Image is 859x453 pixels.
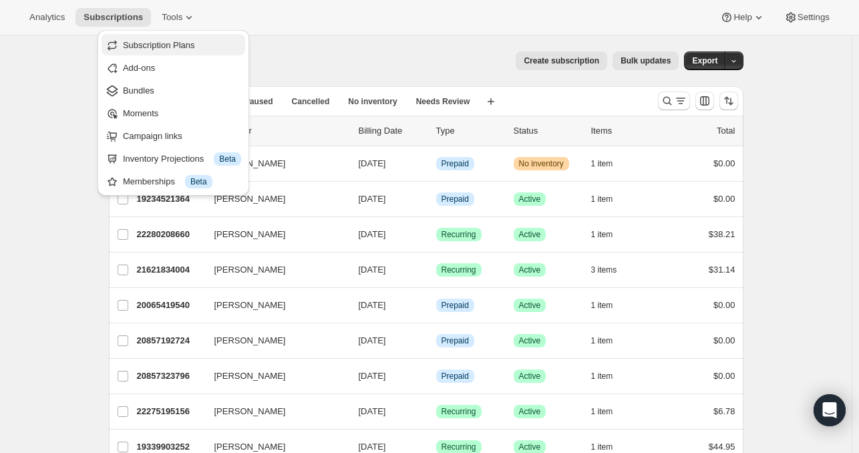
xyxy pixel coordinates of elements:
[137,299,204,312] p: 20065419540
[206,401,340,422] button: [PERSON_NAME]
[214,405,286,418] span: [PERSON_NAME]
[206,259,340,281] button: [PERSON_NAME]
[692,55,717,66] span: Export
[102,125,245,146] button: Campaign links
[102,102,245,124] button: Moments
[621,55,671,66] span: Bulk updates
[206,295,340,316] button: [PERSON_NAME]
[123,175,241,188] div: Memberships
[519,194,541,204] span: Active
[123,152,241,166] div: Inventory Projections
[695,92,714,110] button: Customize table column order and visibility
[442,300,469,311] span: Prepaid
[713,158,735,168] span: $0.00
[137,405,204,418] p: 22275195156
[519,406,541,417] span: Active
[519,158,564,169] span: No inventory
[214,228,286,241] span: [PERSON_NAME]
[102,148,245,169] button: Inventory Projections
[436,124,503,138] div: Type
[137,124,735,138] div: IDCustomerBilling DateTypeStatusItemsTotal
[519,265,541,275] span: Active
[442,158,469,169] span: Prepaid
[684,51,725,70] button: Export
[359,229,386,239] span: [DATE]
[292,96,330,107] span: Cancelled
[591,371,613,382] span: 1 item
[102,170,245,192] button: Memberships
[442,335,469,346] span: Prepaid
[162,12,182,23] span: Tools
[613,51,679,70] button: Bulk updates
[798,12,830,23] span: Settings
[206,365,340,387] button: [PERSON_NAME]
[123,63,155,73] span: Add-ons
[137,369,204,383] p: 20857323796
[713,194,735,204] span: $0.00
[75,8,151,27] button: Subscriptions
[206,330,340,351] button: [PERSON_NAME]
[442,194,469,204] span: Prepaid
[359,194,386,204] span: [DATE]
[442,442,476,452] span: Recurring
[519,335,541,346] span: Active
[591,158,613,169] span: 1 item
[214,263,286,277] span: [PERSON_NAME]
[137,367,735,386] div: 20857323796[PERSON_NAME][DATE]InfoPrepaidSuccessActive1 item$0.00
[480,92,502,111] button: Create new view
[214,334,286,347] span: [PERSON_NAME]
[137,190,735,208] div: 19234521364[PERSON_NAME][DATE]InfoPrepaidSuccessActive1 item$0.00
[102,80,245,101] button: Bundles
[442,265,476,275] span: Recurring
[519,371,541,382] span: Active
[359,371,386,381] span: [DATE]
[733,12,751,23] span: Help
[206,188,340,210] button: [PERSON_NAME]
[591,442,613,452] span: 1 item
[591,124,658,138] div: Items
[524,55,599,66] span: Create subscription
[442,406,476,417] span: Recurring
[21,8,73,27] button: Analytics
[137,228,204,241] p: 22280208660
[137,154,735,173] div: 18307285268[PERSON_NAME][DATE]InfoPrepaidWarningNo inventory1 item$0.00
[359,158,386,168] span: [DATE]
[713,406,735,416] span: $6.78
[359,300,386,310] span: [DATE]
[713,300,735,310] span: $0.00
[29,12,65,23] span: Analytics
[519,300,541,311] span: Active
[190,176,207,187] span: Beta
[137,225,735,244] div: 22280208660[PERSON_NAME][DATE]SuccessRecurringSuccessActive1 item$38.21
[214,299,286,312] span: [PERSON_NAME]
[713,335,735,345] span: $0.00
[591,367,628,386] button: 1 item
[416,96,470,107] span: Needs Review
[658,92,690,110] button: Search and filter results
[123,131,182,141] span: Campaign links
[591,331,628,350] button: 1 item
[514,124,580,138] p: Status
[359,124,425,138] p: Billing Date
[814,394,846,426] div: Open Intercom Messenger
[776,8,838,27] button: Settings
[206,224,340,245] button: [PERSON_NAME]
[712,8,773,27] button: Help
[591,261,632,279] button: 3 items
[591,225,628,244] button: 1 item
[519,442,541,452] span: Active
[591,296,628,315] button: 1 item
[244,96,273,107] span: Paused
[442,229,476,240] span: Recurring
[709,229,735,239] span: $38.21
[359,442,386,452] span: [DATE]
[591,335,613,346] span: 1 item
[137,296,735,315] div: 20065419540[PERSON_NAME][DATE]InfoPrepaidSuccessActive1 item$0.00
[591,154,628,173] button: 1 item
[591,300,613,311] span: 1 item
[359,406,386,416] span: [DATE]
[591,402,628,421] button: 1 item
[214,124,348,138] p: Customer
[123,86,154,96] span: Bundles
[137,261,735,279] div: 21621834004[PERSON_NAME][DATE]SuccessRecurringSuccessActive3 items$31.14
